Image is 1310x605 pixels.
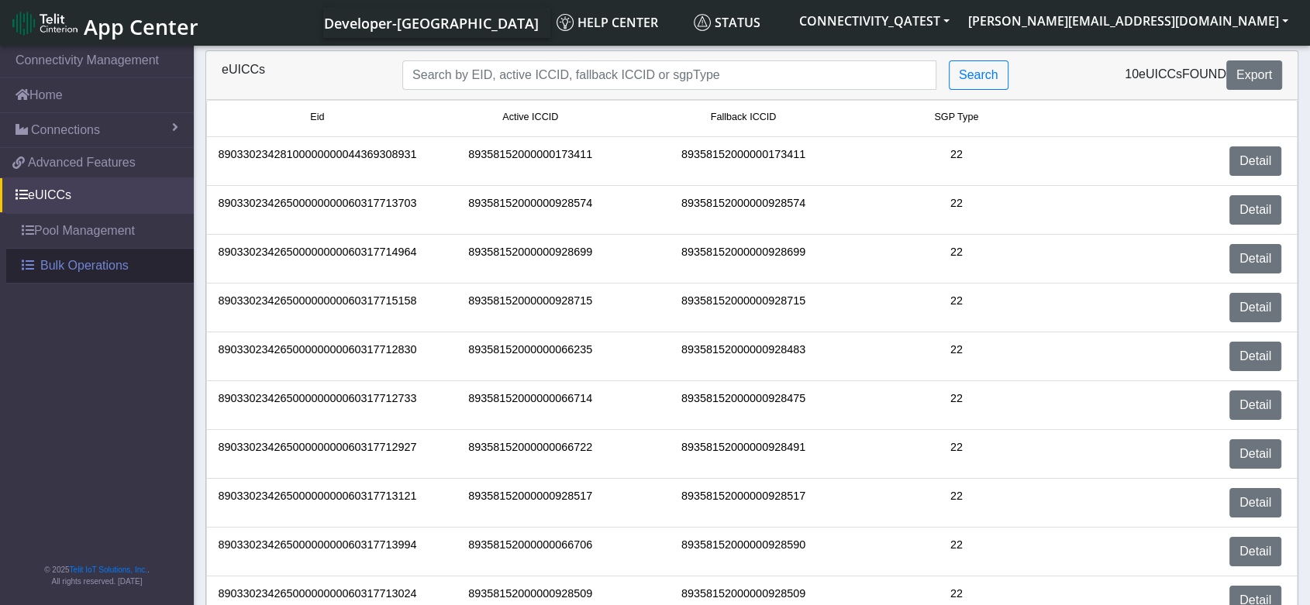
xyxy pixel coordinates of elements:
a: Bulk Operations [6,249,194,283]
div: 22 [850,195,1063,225]
span: Bulk Operations [40,256,129,275]
div: 22 [850,146,1063,176]
div: 89033023426500000000060317713994 [211,537,424,566]
div: 22 [850,439,1063,469]
span: 10 [1125,67,1139,81]
div: 89358152000000066722 [424,439,637,469]
a: Telit IoT Solutions, Inc. [70,565,147,574]
div: 89033023426500000000060317712830 [211,342,424,371]
div: 22 [850,293,1063,322]
div: 89033023426500000000060317712733 [211,390,424,420]
a: Detail [1229,390,1281,420]
span: Eid [310,110,324,125]
div: 22 [850,537,1063,566]
a: Status [688,7,790,38]
div: 89033023426500000000060317714964 [211,244,424,273]
a: Detail [1229,244,1281,273]
span: eUICCs [1139,67,1182,81]
button: CONNECTIVITY_QATEST [790,7,959,35]
div: 89033023428100000000044369308931 [211,146,424,176]
div: 89033023426500000000060317712927 [211,439,424,469]
div: 89358152000000928475 [637,390,850,420]
input: Search... [402,60,936,90]
div: 89358152000000928590 [637,537,850,566]
div: 89033023426500000000060317713121 [211,488,424,517]
a: App Center [12,6,196,40]
div: 22 [850,342,1063,371]
div: 89358152000000928699 [637,244,850,273]
div: 89358152000000066706 [424,537,637,566]
a: Detail [1229,488,1281,517]
div: 89033023426500000000060317713703 [211,195,424,225]
div: 89358152000000928715 [424,293,637,322]
img: status.svg [694,14,711,31]
a: Pool Management [6,214,194,248]
button: Export [1226,60,1282,90]
a: Help center [550,7,688,38]
span: Export [1236,68,1272,81]
span: Active ICCID [502,110,558,125]
div: 89358152000000928699 [424,244,637,273]
div: 89358152000000066235 [424,342,637,371]
span: Developer-[GEOGRAPHIC_DATA] [324,14,539,33]
div: 89358152000000173411 [637,146,850,176]
div: 22 [850,244,1063,273]
div: 89033023426500000000060317715158 [211,293,424,322]
div: 22 [850,390,1063,420]
span: Help center [557,14,658,31]
div: 89358152000000928715 [637,293,850,322]
div: 89358152000000928517 [637,488,850,517]
a: Detail [1229,537,1281,566]
div: 89358152000000928483 [637,342,850,371]
a: Detail [1229,342,1281,371]
div: 89358152000000173411 [424,146,637,176]
div: 89358152000000928574 [637,195,850,225]
span: Advanced Features [28,153,136,172]
a: Detail [1229,439,1281,469]
div: 89358152000000928491 [637,439,850,469]
div: 22 [850,488,1063,517]
button: [PERSON_NAME][EMAIL_ADDRESS][DOMAIN_NAME] [959,7,1298,35]
span: Connections [31,121,100,139]
span: Fallback ICCID [711,110,777,125]
span: Status [694,14,760,31]
span: found [1182,67,1226,81]
div: 89358152000000928574 [424,195,637,225]
img: knowledge.svg [557,14,574,31]
span: SGP Type [934,110,978,125]
a: Detail [1229,293,1281,322]
div: 89358152000000066714 [424,390,637,420]
a: Detail [1229,146,1281,176]
div: eUICCs [210,60,391,90]
a: Your current platform instance [323,7,538,38]
span: App Center [84,12,198,41]
a: Detail [1229,195,1281,225]
div: 89358152000000928517 [424,488,637,517]
img: logo-telit-cinterion-gw-new.png [12,11,78,36]
button: Search [949,60,1008,90]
